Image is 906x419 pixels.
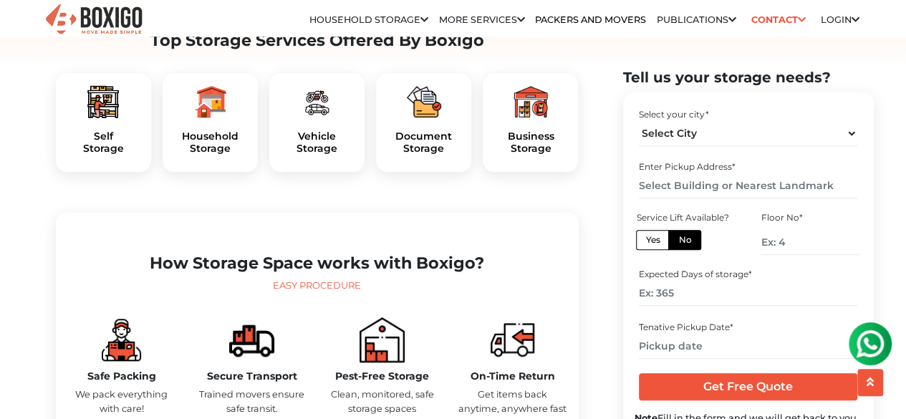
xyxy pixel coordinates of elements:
[229,317,274,362] img: boxigo_packers_and_movers_compare
[636,229,669,249] label: Yes
[746,9,810,31] a: Contact
[360,317,405,362] img: boxigo_packers_and_movers_book
[639,373,857,400] input: Get Free Quote
[639,320,857,333] div: Tenative Pickup Date
[67,387,176,415] p: We pack everything with care!
[458,387,567,415] p: Get items back anytime, anywhere fast
[67,130,140,155] a: SelfStorage
[639,173,857,198] input: Select Building or Nearest Landmark
[193,85,227,119] img: boxigo_packers_and_movers_plan
[174,130,246,155] h5: Household Storage
[761,229,859,254] input: Ex: 4
[174,130,246,155] a: HouseholdStorage
[328,370,437,382] h5: Pest-Free Storage
[328,387,437,415] p: Clean, monitored, safe storage spaces
[494,130,567,155] a: BusinessStorage
[639,160,857,173] div: Enter Pickup Address
[86,85,120,119] img: boxigo_packers_and_movers_plan
[439,14,525,25] a: More services
[67,370,176,382] h5: Safe Packing
[636,211,735,223] div: Service Lift Available?
[67,279,567,293] div: Easy Procedure
[820,14,859,25] a: Login
[639,281,857,306] input: Ex: 365
[494,130,567,155] h5: Business Storage
[299,85,334,119] img: boxigo_packers_and_movers_plan
[407,85,441,119] img: boxigo_packers_and_movers_plan
[99,317,144,362] img: boxigo_storage_plan
[514,85,548,119] img: boxigo_packers_and_movers_plan
[198,387,307,415] p: Trained movers ensure safe transit.
[281,130,353,155] a: VehicleStorage
[857,369,883,396] button: scroll up
[623,69,874,86] h2: Tell us your storage needs?
[458,370,567,382] h5: On-Time Return
[387,130,460,155] a: DocumentStorage
[639,268,857,281] div: Expected Days of storage
[668,229,701,249] label: No
[67,130,140,155] h5: Self Storage
[56,31,579,50] h2: Top Storage Services Offered By Boxigo
[490,317,535,362] img: boxigo_packers_and_movers_move
[309,14,428,25] a: Household Storage
[198,370,307,382] h5: Secure Transport
[387,130,460,155] h5: Document Storage
[639,333,857,358] input: Pickup date
[281,130,353,155] h5: Vehicle Storage
[535,14,646,25] a: Packers and Movers
[657,14,736,25] a: Publications
[761,211,859,223] div: Floor No
[67,254,567,273] h2: How Storage Space works with Boxigo?
[14,14,43,43] img: whatsapp-icon.svg
[639,107,857,120] div: Select your city
[44,2,144,37] img: Boxigo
